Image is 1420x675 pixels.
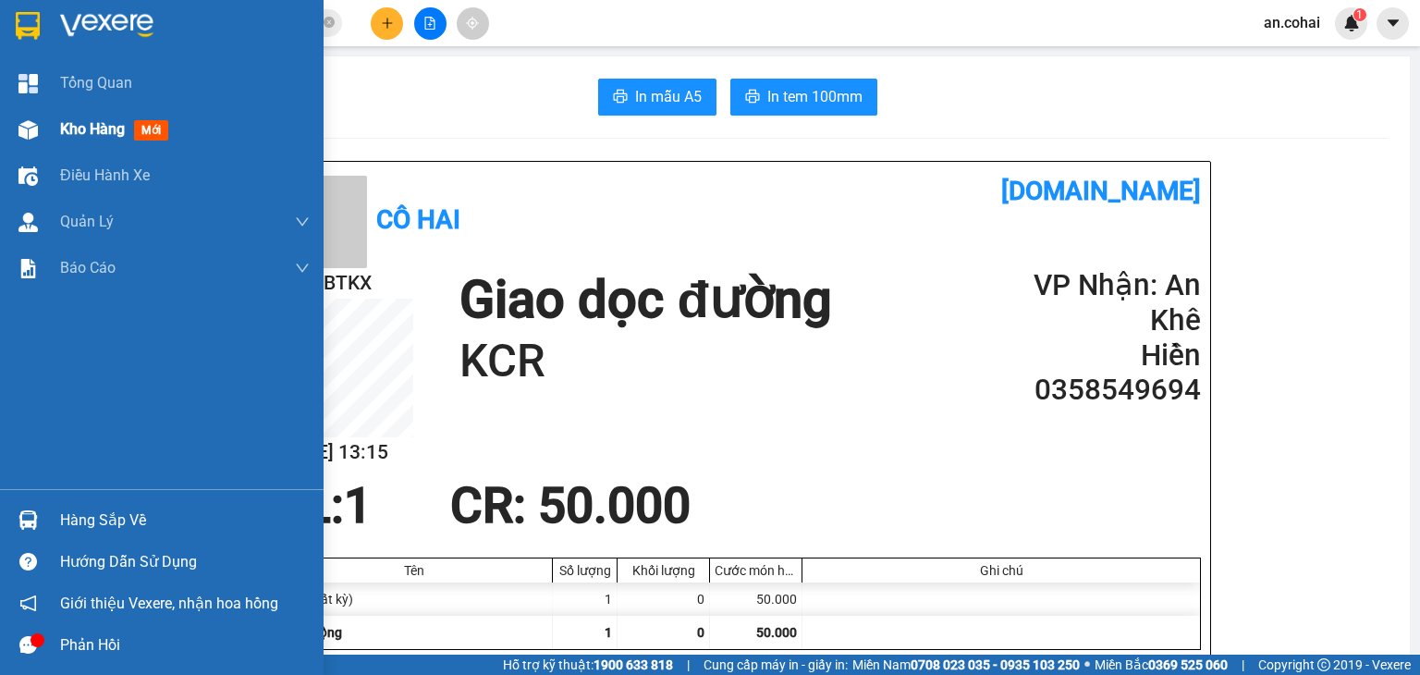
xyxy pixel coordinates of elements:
div: 0 [618,583,710,616]
span: down [295,215,310,229]
span: file-add [423,17,436,30]
span: Báo cáo [60,256,116,279]
div: Hướng dẫn sử dụng [60,548,310,576]
h2: VP Nhận: An Khê [979,268,1201,338]
h2: PXN8BTKX [275,268,413,299]
span: Miền Nam [852,655,1080,675]
span: notification [19,595,37,612]
span: question-circle [19,553,37,571]
span: [DATE] 13:15 [165,50,233,64]
span: 1 [344,477,372,534]
h2: [DATE] 13:15 [275,437,413,468]
span: Gửi: [165,70,201,92]
img: warehouse-icon [18,120,38,140]
span: 50.000 [756,625,797,640]
span: | [1242,655,1244,675]
span: close-circle [324,15,335,32]
img: icon-new-feature [1343,15,1360,31]
div: Tên [280,563,547,578]
button: plus [371,7,403,40]
span: Quản Lý [60,210,114,233]
span: plus [381,17,394,30]
div: 1 [553,583,618,616]
span: close-circle [324,17,335,28]
strong: 0369 525 060 [1148,657,1228,672]
div: Cước món hàng [715,563,797,578]
button: aim [457,7,489,40]
b: Cô Hai [376,204,460,235]
h2: 0358549694 [979,373,1201,408]
span: copyright [1317,658,1330,671]
img: warehouse-icon [18,510,38,530]
span: 0 [697,625,704,640]
div: 50.000 [710,583,802,616]
span: down [295,261,310,276]
span: In mẫu A5 [635,85,702,108]
div: Hàng sắp về [60,507,310,534]
span: In tem 100mm [767,85,863,108]
div: Số lượng [557,563,612,578]
button: caret-down [1377,7,1409,40]
span: message [19,636,37,654]
img: dashboard-icon [18,74,38,93]
span: CỤC [165,128,221,160]
span: 1 [605,625,612,640]
span: mới [134,120,168,141]
span: CR : 50.000 [450,477,691,534]
span: printer [613,89,628,106]
strong: 0708 023 035 - 0935 103 250 [911,657,1080,672]
span: Hỗ trợ kỹ thuật: [503,655,673,675]
h2: PXN8BTKX [8,57,103,86]
button: file-add [414,7,447,40]
span: printer [745,89,760,106]
span: Cung cấp máy in - giấy in: [704,655,848,675]
h2: Hiền [979,338,1201,374]
span: Miền Bắc [1095,655,1228,675]
span: ⚪️ [1084,661,1090,669]
span: Giới thiệu Vexere, nhận hoa hồng [60,592,278,615]
div: CỤC (Bất kỳ) [275,583,553,616]
div: Ghi chú [807,563,1195,578]
span: caret-down [1385,15,1402,31]
button: printerIn mẫu A5 [598,79,716,116]
sup: 1 [1353,8,1366,21]
span: [PERSON_NAME] HCM [165,101,361,123]
div: Phản hồi [60,632,310,659]
img: warehouse-icon [18,213,38,232]
h1: Giao dọc đường [459,268,831,332]
h1: KCR [459,332,831,391]
span: Kho hàng [60,120,125,138]
img: solution-icon [18,259,38,278]
div: Khối lượng [622,563,704,578]
span: 1 [1356,8,1363,21]
span: aim [466,17,479,30]
button: printerIn tem 100mm [730,79,877,116]
span: | [687,655,690,675]
b: Cô Hai [47,13,124,41]
b: [DOMAIN_NAME] [1001,176,1201,206]
img: warehouse-icon [18,166,38,186]
strong: 1900 633 818 [594,657,673,672]
span: Điều hành xe [60,164,150,187]
span: Tổng Quan [60,71,132,94]
img: logo-vxr [16,12,40,40]
span: an.cohai [1249,11,1335,34]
